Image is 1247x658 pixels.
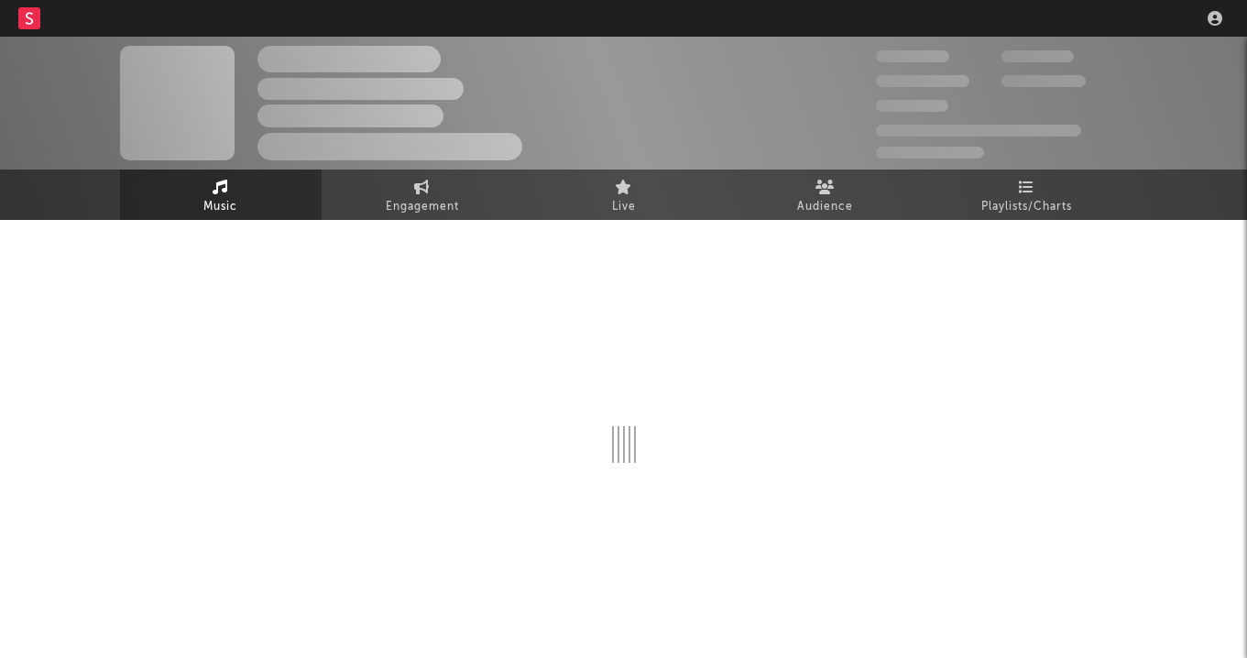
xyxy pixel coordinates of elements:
span: 1,000,000 [1001,75,1086,87]
a: Audience [725,170,926,220]
span: 100,000 [876,100,948,112]
span: 50,000,000 [876,75,969,87]
a: Playlists/Charts [926,170,1128,220]
span: Engagement [386,196,459,218]
span: 50,000,000 Monthly Listeners [876,125,1081,137]
span: Playlists/Charts [981,196,1072,218]
span: Audience [797,196,853,218]
a: Engagement [322,170,523,220]
span: 100,000 [1001,50,1074,62]
span: Jump Score: 85.0 [876,147,984,159]
span: 300,000 [876,50,949,62]
span: Live [612,196,636,218]
a: Music [120,170,322,220]
span: Music [203,196,237,218]
a: Live [523,170,725,220]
